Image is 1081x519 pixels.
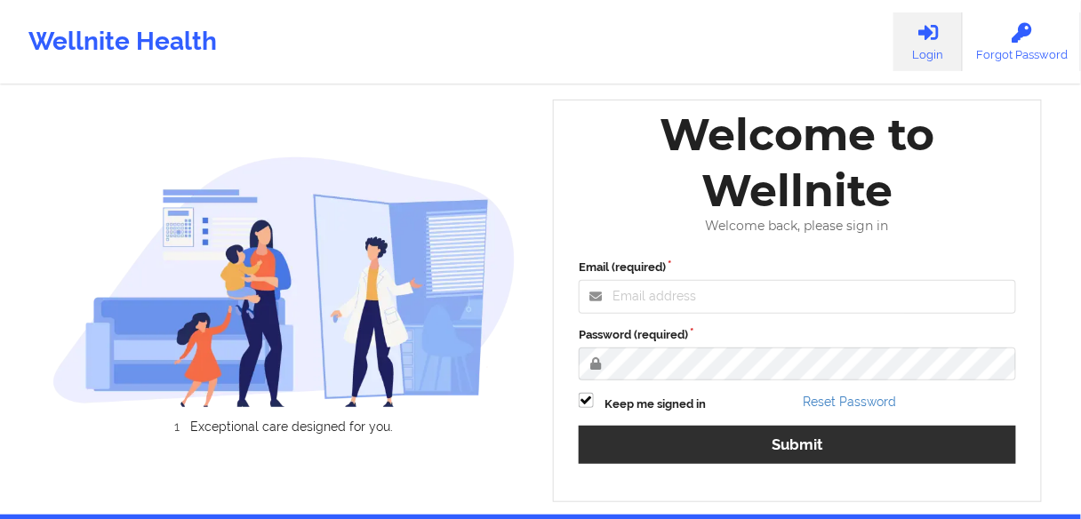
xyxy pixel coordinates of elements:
label: Keep me signed in [605,395,706,413]
label: Email (required) [579,259,1016,276]
button: Submit [579,426,1016,464]
a: Login [893,12,963,71]
label: Password (required) [579,326,1016,344]
li: Exceptional care designed for you. [68,419,516,434]
a: Forgot Password [963,12,1081,71]
img: wellnite-auth-hero_200.c722682e.png [52,156,516,408]
div: Welcome back, please sign in [566,219,1029,234]
input: Email address [579,280,1016,314]
div: Welcome to Wellnite [566,107,1029,219]
a: Reset Password [804,395,897,409]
